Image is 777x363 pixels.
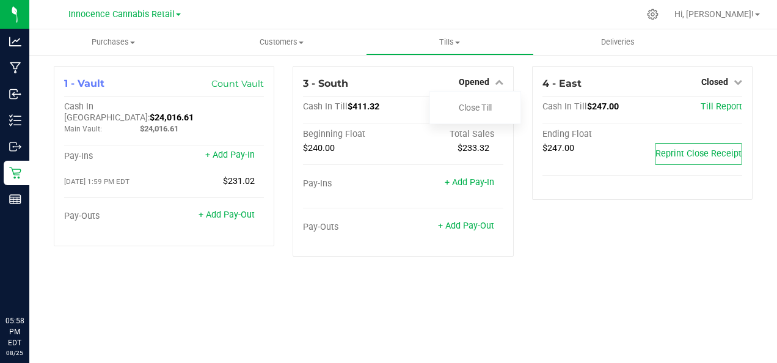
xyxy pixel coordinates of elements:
span: Opened [459,77,489,87]
div: Pay-Outs [64,211,164,222]
div: Pay-Outs [303,222,403,233]
span: Reprint Close Receipt [655,148,742,159]
a: Deliveries [534,29,702,55]
span: Main Vault: [64,125,102,133]
button: Reprint Close Receipt [655,143,742,165]
span: $231.02 [223,176,255,186]
span: 1 - Vault [64,78,104,89]
a: + Add Pay-Out [199,210,255,220]
span: $247.00 [587,101,619,112]
inline-svg: Analytics [9,35,21,48]
div: Manage settings [645,9,660,20]
span: Purchases [29,37,197,48]
span: Closed [701,77,728,87]
span: Customers [198,37,365,48]
a: Till Report [701,101,742,112]
div: Beginning Float [303,129,403,140]
span: Tills [367,37,533,48]
p: 08/25 [5,348,24,358]
inline-svg: Retail [9,167,21,179]
inline-svg: Reports [9,193,21,205]
span: $24,016.61 [150,112,194,123]
span: 4 - East [542,78,582,89]
span: [DATE] 1:59 PM EDT [64,177,129,186]
a: Count Vault [211,78,264,89]
inline-svg: Inventory [9,114,21,127]
div: Total Sales [403,129,503,140]
a: Close Till [459,103,492,112]
inline-svg: Outbound [9,141,21,153]
span: 3 - South [303,78,348,89]
span: $233.32 [458,143,489,153]
a: Tills [366,29,534,55]
span: Hi, [PERSON_NAME]! [674,9,754,19]
a: + Add Pay-In [445,177,494,188]
span: Deliveries [585,37,651,48]
iframe: Resource center [12,265,49,302]
span: Cash In Till [303,101,348,112]
inline-svg: Inbound [9,88,21,100]
a: Customers [197,29,365,55]
a: + Add Pay-Out [438,221,494,231]
span: $240.00 [303,143,335,153]
span: Innocence Cannabis Retail [68,9,175,20]
div: Ending Float [542,129,643,140]
span: $247.00 [542,143,574,153]
span: $24,016.61 [140,124,178,133]
div: Pay-Ins [303,178,403,189]
inline-svg: Manufacturing [9,62,21,74]
span: $411.32 [348,101,379,112]
div: Pay-Ins [64,151,164,162]
a: Purchases [29,29,197,55]
span: Cash In [GEOGRAPHIC_DATA]: [64,101,150,123]
a: + Add Pay-In [205,150,255,160]
p: 05:58 PM EDT [5,315,24,348]
span: Cash In Till [542,101,587,112]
